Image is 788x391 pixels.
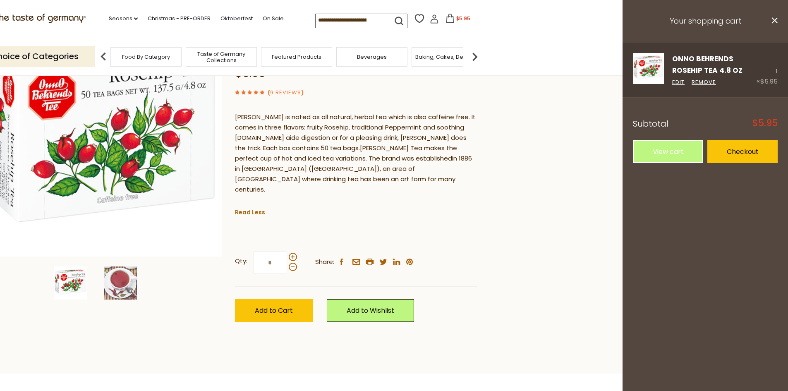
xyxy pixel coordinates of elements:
[633,53,664,84] img: Onno Behrends Rosehip Tea 4.8 oz
[235,112,477,195] p: [PERSON_NAME] is noted as all natural, herbal tea which is also caffeine free. It comes in three ...
[270,89,301,97] a: 9 Reviews
[327,299,414,322] a: Add to Wishlist
[235,299,313,322] button: Add to Cart
[692,78,716,87] a: Remove
[148,14,211,23] a: Christmas - PRE-ORDER
[357,54,387,60] a: Beverages
[467,48,483,65] img: next arrow
[235,256,247,266] strong: Qty:
[255,306,293,315] span: Add to Cart
[220,14,253,23] a: Oktoberfest
[109,14,138,23] a: Seasons
[633,118,668,130] span: Subtotal
[760,77,778,86] span: $5.95
[272,54,321,60] a: Featured Products
[672,78,685,87] a: Edit
[633,53,664,87] a: Onno Behrends Rosehip Tea 4.8 oz
[633,140,703,163] a: View cart
[456,15,470,22] span: $5.95
[268,89,304,96] span: ( )
[235,208,265,216] a: Read Less
[415,54,479,60] a: Baking, Cakes, Desserts
[122,54,170,60] a: Food By Category
[54,266,87,300] img: Onno Behrends Rosehip Tea 4.8 oz
[752,119,778,128] span: $5.95
[263,14,284,23] a: On Sale
[253,251,287,274] input: Qty:
[104,266,137,300] img: Onno Behrends Rosehip Tea 4.8 oz
[707,140,778,163] a: Checkout
[95,48,112,65] img: previous arrow
[441,14,476,26] button: $5.95
[315,257,334,267] span: Share:
[672,54,742,75] a: Onno Behrends Rosehip Tea 4.8 oz
[188,51,254,63] a: Taste of Germany Collections
[756,53,778,87] div: 1 ×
